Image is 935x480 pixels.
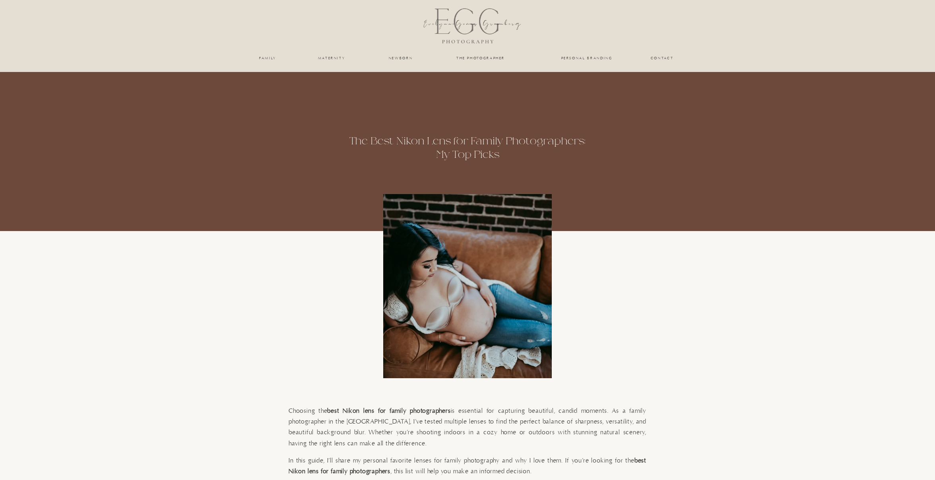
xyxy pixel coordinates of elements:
a: personal branding [554,56,619,61]
strong: best Nikon lens for family photographers [289,457,646,475]
a: the photographer [441,56,520,61]
img: best nikon lens for family photographers [383,194,552,378]
a: newborn [384,56,417,61]
a: Contact [648,56,676,61]
a: family [252,56,284,61]
strong: best Nikon lens for family photographers [327,407,450,415]
a: maternity [315,56,348,61]
p: Choosing the is essential for capturing beautiful, candid moments. As a family photographer in th... [289,406,646,449]
p: In this guide, I’ll share my personal favorite lenses for family photography and why I love them.... [289,455,646,477]
h1: The Best Nikon Lens for Family Photographers: My Top Picks [349,135,586,161]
